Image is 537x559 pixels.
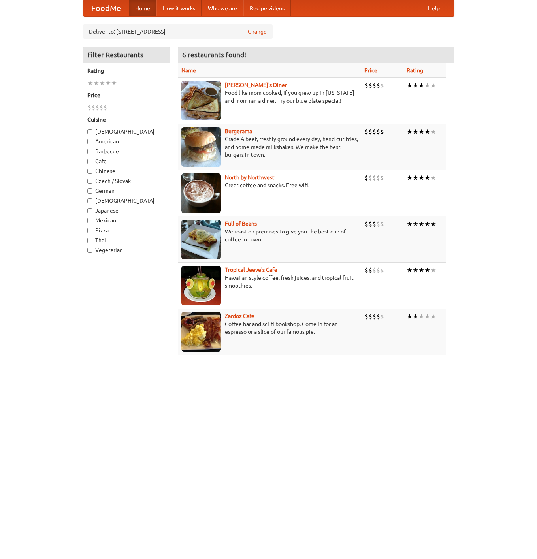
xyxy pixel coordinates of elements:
[376,266,380,275] li: $
[225,82,287,88] a: [PERSON_NAME]'s Diner
[181,320,358,336] p: Coffee bar and sci-fi bookshop. Come in for an espresso or a slice of our famous pie.
[368,81,372,90] li: $
[87,218,92,223] input: Mexican
[99,103,103,112] li: $
[422,0,446,16] a: Help
[376,312,380,321] li: $
[372,173,376,182] li: $
[430,266,436,275] li: ★
[364,81,368,90] li: $
[418,81,424,90] li: ★
[87,139,92,144] input: American
[407,266,413,275] li: ★
[424,173,430,182] li: ★
[380,173,384,182] li: $
[424,127,430,136] li: ★
[376,220,380,228] li: $
[129,0,156,16] a: Home
[181,127,221,167] img: burgerama.jpg
[418,127,424,136] li: ★
[380,220,384,228] li: $
[93,79,99,87] li: ★
[181,181,358,189] p: Great coffee and snacks. Free wifi.
[87,226,166,234] label: Pizza
[181,312,221,352] img: zardoz.jpg
[87,208,92,213] input: Japanese
[407,127,413,136] li: ★
[181,220,221,259] img: beans.jpg
[87,238,92,243] input: Thai
[364,173,368,182] li: $
[182,51,246,58] ng-pluralize: 6 restaurants found!
[243,0,291,16] a: Recipe videos
[418,173,424,182] li: ★
[181,81,221,120] img: sallys.jpg
[87,177,166,185] label: Czech / Slovak
[376,173,380,182] li: $
[87,169,92,174] input: Chinese
[83,0,129,16] a: FoodMe
[364,67,377,73] a: Price
[181,266,221,305] img: jeeves.jpg
[87,248,92,253] input: Vegetarian
[380,81,384,90] li: $
[424,81,430,90] li: ★
[87,79,93,87] li: ★
[181,228,358,243] p: We roast on premises to give you the best cup of coffee in town.
[372,127,376,136] li: $
[87,137,166,145] label: American
[87,228,92,233] input: Pizza
[413,81,418,90] li: ★
[368,127,372,136] li: $
[87,198,92,203] input: [DEMOGRAPHIC_DATA]
[225,174,275,181] a: North by Northwest
[364,266,368,275] li: $
[87,91,166,99] h5: Price
[87,128,166,136] label: [DEMOGRAPHIC_DATA]
[376,81,380,90] li: $
[87,197,166,205] label: [DEMOGRAPHIC_DATA]
[372,81,376,90] li: $
[364,220,368,228] li: $
[424,266,430,275] li: ★
[407,312,413,321] li: ★
[225,220,257,227] a: Full of Beans
[87,167,166,175] label: Chinese
[413,312,418,321] li: ★
[87,246,166,254] label: Vegetarian
[87,159,92,164] input: Cafe
[202,0,243,16] a: Who we are
[181,173,221,213] img: north.jpg
[83,47,170,63] h4: Filter Restaurants
[418,266,424,275] li: ★
[372,266,376,275] li: $
[407,220,413,228] li: ★
[380,266,384,275] li: $
[380,312,384,321] li: $
[111,79,117,87] li: ★
[430,81,436,90] li: ★
[225,267,277,273] a: Tropical Jeeve's Cafe
[87,179,92,184] input: Czech / Slovak
[87,157,166,165] label: Cafe
[430,220,436,228] li: ★
[95,103,99,112] li: $
[430,127,436,136] li: ★
[364,127,368,136] li: $
[407,67,423,73] a: Rating
[372,312,376,321] li: $
[413,266,418,275] li: ★
[225,128,252,134] a: Burgerama
[248,28,267,36] a: Change
[181,67,196,73] a: Name
[430,312,436,321] li: ★
[368,220,372,228] li: $
[87,67,166,75] h5: Rating
[87,236,166,244] label: Thai
[413,173,418,182] li: ★
[87,116,166,124] h5: Cuisine
[418,312,424,321] li: ★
